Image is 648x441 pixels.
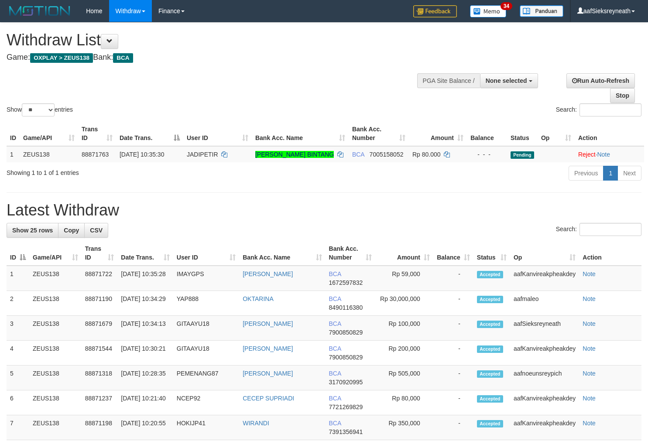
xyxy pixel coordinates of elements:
th: ID: activate to sort column descending [7,241,29,266]
td: ZEUS138 [29,390,82,415]
td: 2 [7,291,29,316]
td: 88871318 [82,366,118,390]
td: - [433,415,473,440]
td: GITAAYU18 [173,316,239,341]
a: OKTARINA [243,295,274,302]
td: aafKanvireakpheakdey [510,341,579,366]
h1: Withdraw List [7,31,423,49]
button: None selected [480,73,538,88]
td: 5 [7,366,29,390]
a: Note [583,295,596,302]
td: YAP888 [173,291,239,316]
div: Showing 1 to 1 of 1 entries [7,165,264,177]
span: Rp 80.000 [412,151,441,158]
span: BCA [329,420,341,427]
span: Accepted [477,321,503,328]
span: Accepted [477,271,503,278]
td: HOKIJP41 [173,415,239,440]
th: Date Trans.: activate to sort column ascending [117,241,173,266]
td: 3 [7,316,29,341]
span: Copy 3170920995 to clipboard [329,379,363,386]
th: Date Trans.: activate to sort column descending [116,121,183,146]
td: - [433,366,473,390]
th: Balance: activate to sort column ascending [433,241,473,266]
a: Note [583,320,596,327]
td: [DATE] 10:34:29 [117,291,173,316]
td: aafKanvireakpheakdey [510,390,579,415]
span: Accepted [477,395,503,403]
a: [PERSON_NAME] [243,345,293,352]
td: 88871679 [82,316,118,341]
span: Accepted [477,296,503,303]
a: WIRANDI [243,420,269,427]
span: BCA [329,270,341,277]
span: Copy 1672597832 to clipboard [329,279,363,286]
span: Copy 8490116380 to clipboard [329,304,363,311]
a: [PERSON_NAME] [243,270,293,277]
a: Stop [610,88,635,103]
td: PEMENANG87 [173,366,239,390]
a: Copy [58,223,85,238]
td: IMAYGPS [173,266,239,291]
span: 88871763 [82,151,109,158]
td: Rp 505,000 [375,366,433,390]
span: Copy 7005158052 to clipboard [370,151,404,158]
td: 88871237 [82,390,118,415]
td: · [575,146,644,162]
th: Game/API: activate to sort column ascending [29,241,82,266]
a: Note [583,370,596,377]
td: 88871544 [82,341,118,366]
td: 1 [7,266,29,291]
td: [DATE] 10:21:40 [117,390,173,415]
a: Note [583,345,596,352]
th: Amount: activate to sort column ascending [375,241,433,266]
a: [PERSON_NAME] [243,320,293,327]
td: aafSieksreyneath [510,316,579,341]
a: Note [583,420,596,427]
td: [DATE] 10:35:28 [117,266,173,291]
td: ZEUS138 [29,316,82,341]
td: ZEUS138 [20,146,78,162]
th: Bank Acc. Number: activate to sort column ascending [349,121,409,146]
a: 1 [603,166,618,181]
th: Bank Acc. Name: activate to sort column ascending [239,241,325,266]
span: Show 25 rows [12,227,53,234]
a: Note [583,395,596,402]
td: 88871722 [82,266,118,291]
label: Show entries [7,103,73,116]
th: Balance [467,121,507,146]
span: BCA [329,370,341,377]
td: 7 [7,415,29,440]
span: BCA [329,295,341,302]
td: NCEP92 [173,390,239,415]
a: Next [617,166,641,181]
td: ZEUS138 [29,366,82,390]
td: Rp 59,000 [375,266,433,291]
th: Game/API: activate to sort column ascending [20,121,78,146]
td: Rp 100,000 [375,316,433,341]
div: PGA Site Balance / [417,73,480,88]
span: Accepted [477,370,503,378]
div: - - - [470,150,504,159]
a: CSV [84,223,108,238]
th: Amount: activate to sort column ascending [409,121,467,146]
span: BCA [329,345,341,352]
img: Button%20Memo.svg [470,5,507,17]
th: Status: activate to sort column ascending [473,241,510,266]
td: Rp 30,000,000 [375,291,433,316]
th: Action [575,121,644,146]
td: - [433,341,473,366]
th: Trans ID: activate to sort column ascending [78,121,116,146]
span: OXPLAY > ZEUS138 [30,53,93,63]
td: aafKanvireakpheakdey [510,415,579,440]
img: panduan.png [520,5,563,17]
th: Trans ID: activate to sort column ascending [82,241,118,266]
td: ZEUS138 [29,291,82,316]
th: Op: activate to sort column ascending [538,121,575,146]
label: Search: [556,223,641,236]
td: aafKanvireakpheakdey [510,266,579,291]
a: CECEP SUPRIADI [243,395,294,402]
img: Feedback.jpg [413,5,457,17]
td: Rp 200,000 [375,341,433,366]
td: Rp 350,000 [375,415,433,440]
